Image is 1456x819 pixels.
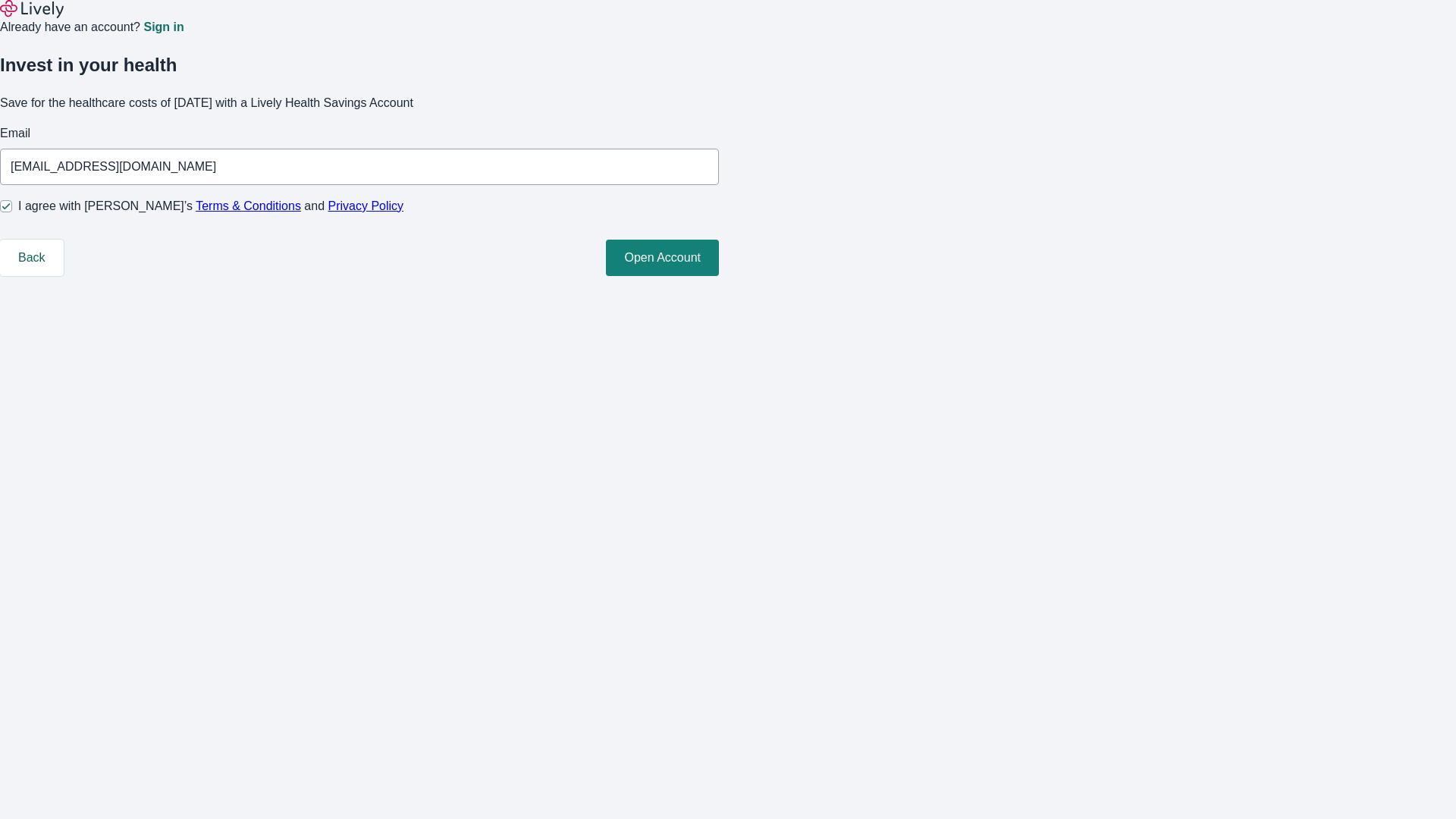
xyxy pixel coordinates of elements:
span: I agree with [PERSON_NAME]’s and [18,197,403,215]
a: Sign in [143,21,184,33]
a: Privacy Policy [328,199,404,212]
a: Terms & Conditions [196,199,301,212]
button: Open Account [606,240,719,276]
